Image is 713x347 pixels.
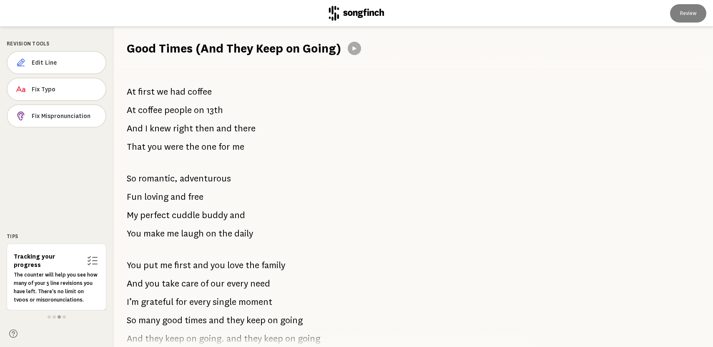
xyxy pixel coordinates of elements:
span: our [211,275,225,292]
button: Fix Mispronunciation [7,104,106,128]
button: Edit Line [7,51,106,74]
span: they [145,330,163,347]
span: romantic, [138,170,178,187]
span: Fix Mispronunciation [32,112,99,120]
span: they [226,312,244,329]
span: I [145,120,148,137]
span: on [194,102,204,118]
span: take [162,275,179,292]
span: right [173,120,193,137]
div: Revision Tools [7,40,106,48]
span: coffee [138,102,162,118]
span: family [261,257,285,274]
span: daily [234,225,253,242]
span: first [174,257,191,274]
span: grateful [141,294,173,310]
span: loving [144,189,168,205]
span: buddy [202,207,228,224]
span: laugh [181,225,204,242]
span: the [218,225,232,242]
span: love [227,257,244,274]
span: keep [264,330,283,347]
span: single [213,294,236,310]
span: keep [165,330,184,347]
span: going. [199,330,224,347]
span: the [246,257,259,274]
button: Fix Typo [7,78,106,101]
span: knew [150,120,171,137]
span: adventurous [180,170,231,187]
span: on [285,330,296,347]
span: moment [239,294,272,310]
span: me [167,225,179,242]
span: and [226,330,242,347]
span: good [162,312,183,329]
span: you [211,257,225,274]
span: going [298,330,320,347]
span: And [127,330,143,347]
span: many [138,312,160,329]
span: times [185,312,207,329]
span: and [230,207,245,224]
span: me [160,257,172,274]
button: Review [670,4,706,23]
span: the [186,138,199,155]
span: for [176,294,187,310]
span: My [127,207,138,224]
span: had [170,83,186,100]
span: you [148,138,162,155]
span: on [206,225,216,242]
span: we [157,83,168,100]
span: me [232,138,244,155]
h6: Tracking your progress [14,252,83,269]
span: And [127,120,143,137]
span: keep [246,312,266,329]
span: and [216,120,232,137]
span: At [127,83,136,100]
span: and [171,189,186,205]
span: for [218,138,230,155]
span: of [201,275,208,292]
span: So [127,170,136,187]
span: put [143,257,158,274]
span: Edit Line [32,58,99,67]
p: The counter will help you see how many of your 5 line revisions you have left. There's no limit o... [14,271,99,304]
span: That [127,138,146,155]
span: 13th [206,102,223,118]
h1: Good Times (And They Keep on Going) [127,40,341,57]
span: free [188,189,203,205]
span: I’m [127,294,139,310]
span: first [138,83,155,100]
span: You [127,225,141,242]
span: coffee [188,83,212,100]
span: perfect [140,207,170,224]
span: were [164,138,183,155]
span: one [201,138,216,155]
span: on [186,330,197,347]
span: Fix Typo [32,85,99,93]
span: there [234,120,256,137]
span: every [227,275,248,292]
span: on [268,312,278,329]
span: you [145,275,160,292]
span: every [189,294,211,310]
span: So [127,312,136,329]
span: they [244,330,262,347]
span: And [127,275,143,292]
span: Fun [127,189,142,205]
span: At [127,102,136,118]
span: then [195,120,214,137]
span: need [250,275,270,292]
span: make [143,225,165,242]
div: Tips [7,233,106,240]
span: and [209,312,224,329]
span: care [181,275,198,292]
span: and [193,257,208,274]
span: cuddle [172,207,200,224]
span: You [127,257,141,274]
span: going [280,312,303,329]
span: people [164,102,192,118]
